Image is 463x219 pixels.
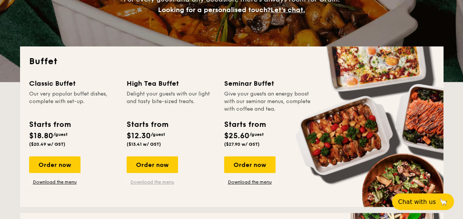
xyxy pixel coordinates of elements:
div: Classic Buffet [29,78,118,89]
span: /guest [151,132,165,137]
h2: Buffet [29,56,434,68]
span: /guest [53,132,68,137]
span: $18.80 [29,131,53,140]
span: $25.60 [224,131,249,140]
div: Starts from [29,119,70,130]
div: Starts from [127,119,168,130]
div: Order now [29,156,81,173]
span: Chat with us [398,198,436,205]
button: Chat with us🦙 [392,193,454,210]
span: $12.30 [127,131,151,140]
span: Let's chat. [271,6,305,14]
a: Download the menu [127,179,178,185]
div: Order now [127,156,178,173]
div: Seminar Buffet [224,78,313,89]
a: Download the menu [29,179,81,185]
div: High Tea Buffet [127,78,215,89]
span: ($13.41 w/ GST) [127,142,161,147]
span: ($20.49 w/ GST) [29,142,65,147]
div: Starts from [224,119,265,130]
div: Order now [224,156,276,173]
span: /guest [249,132,264,137]
div: Delight your guests with our light and tasty bite-sized treats. [127,90,215,113]
div: Our very popular buffet dishes, complete with set-up. [29,90,118,113]
span: 🦙 [439,197,448,206]
div: Give your guests an energy boost with our seminar menus, complete with coffee and tea. [224,90,313,113]
a: Download the menu [224,179,276,185]
span: ($27.90 w/ GST) [224,142,260,147]
span: Looking for a personalised touch? [158,6,271,14]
